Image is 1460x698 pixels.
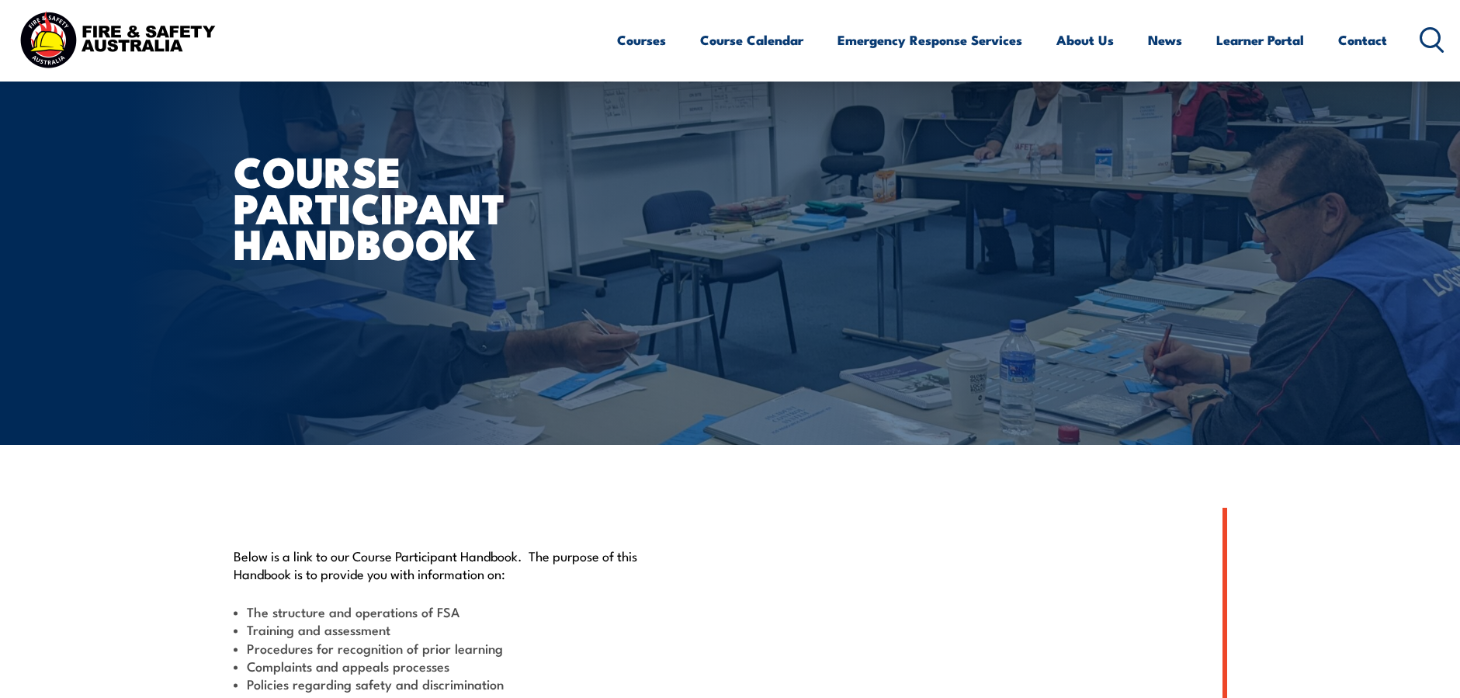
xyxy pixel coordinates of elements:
a: Contact [1338,19,1387,61]
li: Policies regarding safety and discrimination [234,675,659,693]
li: Training and assessment [234,620,659,638]
a: Learner Portal [1216,19,1304,61]
a: Emergency Response Services [838,19,1022,61]
h1: Course Participant Handbook [234,152,617,261]
li: The structure and operations of FSA [234,603,659,620]
a: Course Calendar [700,19,803,61]
a: News [1148,19,1182,61]
p: Below is a link to our Course Participant Handbook. The purpose of this Handbook is to provide yo... [234,547,659,583]
a: About Us [1056,19,1114,61]
li: Complaints and appeals processes [234,657,659,675]
a: Courses [617,19,666,61]
li: Procedures for recognition of prior learning [234,639,659,657]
